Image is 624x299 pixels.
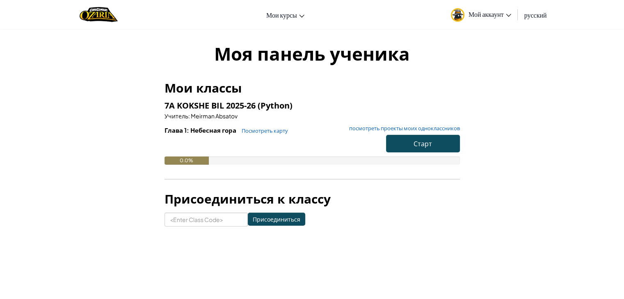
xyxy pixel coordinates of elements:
[258,100,293,111] span: (Python)
[80,6,118,23] img: Home
[165,100,258,111] span: 7A KOKSHE BIL 2025-26
[469,10,511,18] span: Мой аккаунт
[266,11,297,19] span: Мои курсы
[165,156,209,165] div: 0.0%
[165,190,460,208] h3: Присоединиться к классу
[414,139,432,148] span: Старт
[188,112,190,120] span: :
[451,8,464,22] img: avatar
[190,112,238,120] span: Meirman Absatov
[345,126,460,131] a: посмотреть проекты моих одноклассников
[238,127,288,134] a: Посмотреть карту
[165,213,248,227] input: <Enter Class Code>
[165,41,460,66] h1: Моя панель ученика
[165,112,188,120] span: Учитель
[165,79,460,97] h3: Мои классы
[262,4,309,26] a: Мои курсы
[165,126,238,134] span: Глава 1: Небесная гора
[447,2,515,27] a: Мой аккаунт
[80,6,118,23] a: Ozaria by CodeCombat logo
[248,213,305,226] input: Присоединиться
[520,4,551,26] a: русский
[386,135,460,152] button: Старт
[524,11,547,19] span: русский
